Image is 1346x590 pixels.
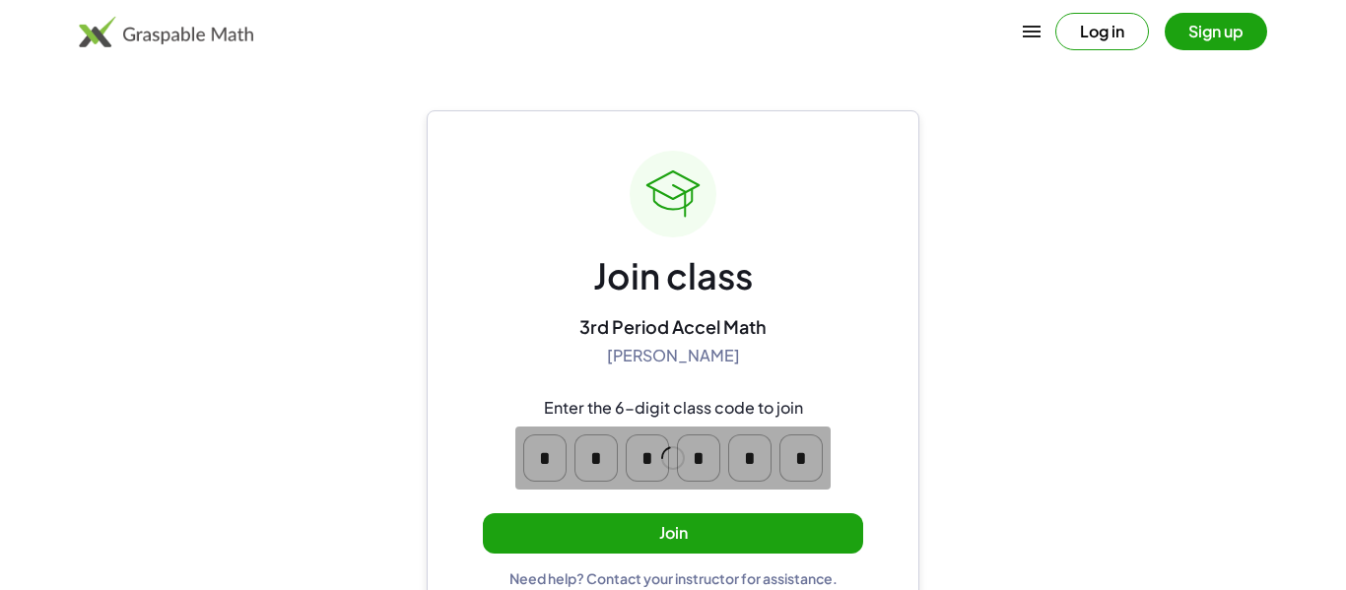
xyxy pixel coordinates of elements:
[544,398,803,419] div: Enter the 6-digit class code to join
[1165,13,1267,50] button: Sign up
[509,569,838,587] div: Need help? Contact your instructor for assistance.
[593,253,753,299] div: Join class
[579,315,767,338] div: 3rd Period Accel Math
[607,346,740,366] div: [PERSON_NAME]
[483,513,863,554] button: Join
[1055,13,1149,50] button: Log in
